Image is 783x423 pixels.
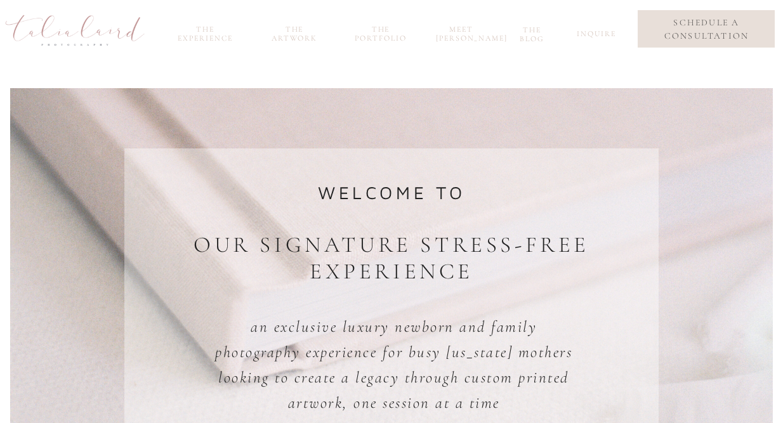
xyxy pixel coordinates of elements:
a: the Artwork [264,25,325,39]
a: schedule a consultation [648,16,765,42]
a: inquire [577,29,612,44]
a: meet [PERSON_NAME] [436,25,487,39]
p: An exclusive LUXURY NEWBORN AND FAMILY PHOTOGRAPHY EXPERIENCE FOR BUSY [US_STATE] MOTHERS LOOKING... [207,314,580,396]
a: the experience [171,25,239,39]
a: the portfolio [350,25,411,39]
h3: WELCOME TO [286,177,498,198]
h2: OUR SIGNATURE stress-free EXPERIENCE [193,231,590,271]
a: the blog [512,25,552,40]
